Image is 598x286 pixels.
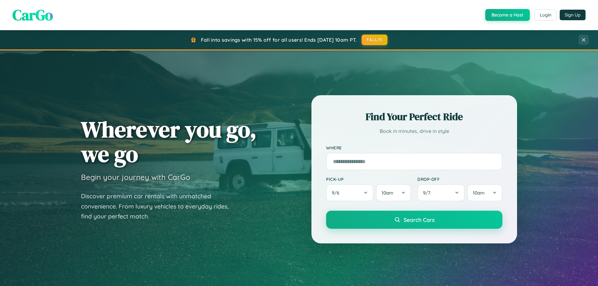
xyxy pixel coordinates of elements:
[362,35,388,45] button: FALL15
[81,172,190,182] h3: Begin your journey with CarGo
[326,176,411,182] label: Pick-up
[534,9,557,21] button: Login
[12,5,53,25] span: CarGo
[417,176,502,182] label: Drop-off
[326,110,502,124] h2: Find Your Perfect Ride
[423,190,434,196] span: 9 / 7
[417,184,465,201] button: 9/7
[332,190,342,196] span: 9 / 6
[382,190,393,196] span: 10am
[81,191,237,222] p: Discover premium car rentals with unmatched convenience. From luxury vehicles to everyday rides, ...
[326,127,502,136] p: Book in minutes, drive in style
[560,10,586,20] button: Sign Up
[485,9,530,21] button: Become a Host
[81,117,257,166] h1: Wherever you go, we go
[326,145,502,150] label: Where
[467,184,502,201] button: 10am
[404,216,434,223] span: Search Cars
[326,184,373,201] button: 9/6
[376,184,411,201] button: 10am
[473,190,485,196] span: 10am
[326,211,502,229] button: Search Cars
[201,37,357,43] span: Fall into savings with 15% off for all users! Ends [DATE] 10am PT.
